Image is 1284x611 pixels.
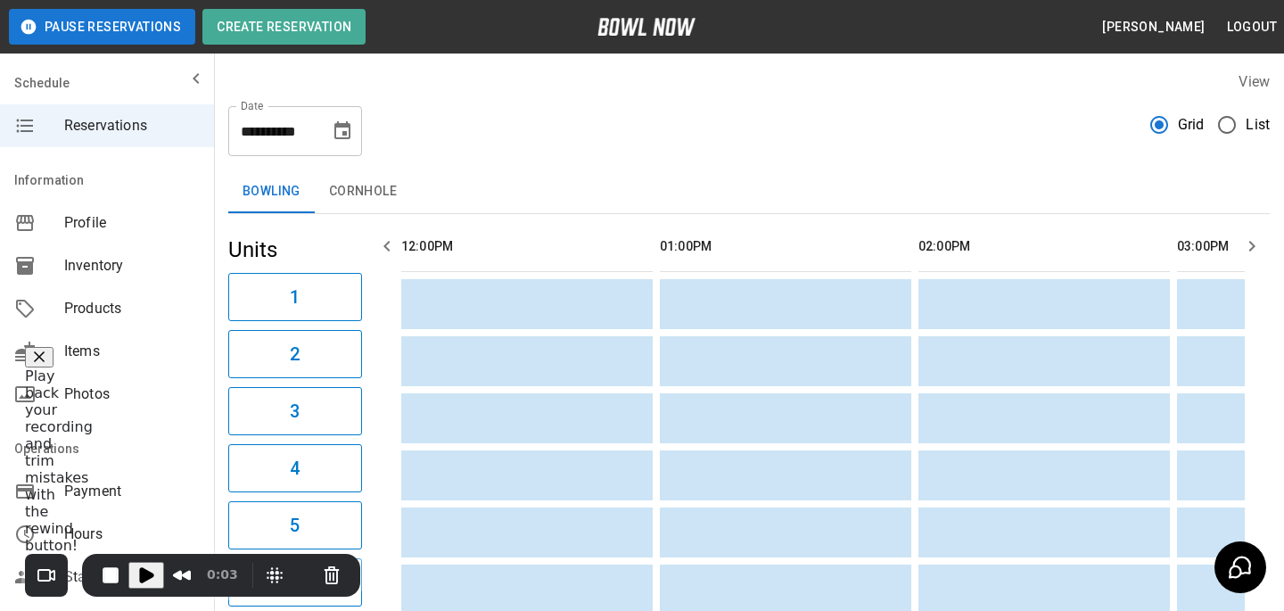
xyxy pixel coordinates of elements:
[9,9,195,45] button: Pause Reservations
[1220,11,1284,44] button: Logout
[228,501,362,549] button: 5
[1239,73,1270,90] label: View
[290,283,300,311] h6: 1
[290,340,300,368] h6: 2
[64,384,200,405] span: Photos
[64,255,200,277] span: Inventory
[1095,11,1212,44] button: [PERSON_NAME]
[64,341,200,362] span: Items
[660,221,911,272] th: 01:00PM
[290,454,300,483] h6: 4
[64,481,200,502] span: Payment
[597,18,695,36] img: logo
[401,221,653,272] th: 12:00PM
[64,524,200,545] span: Hours
[1246,114,1270,136] span: List
[325,113,360,149] button: Choose date, selected date is Sep 3, 2025
[64,298,200,319] span: Products
[64,115,200,136] span: Reservations
[228,444,362,492] button: 4
[315,170,411,213] button: Cornhole
[228,387,362,435] button: 3
[228,273,362,321] button: 1
[228,330,362,378] button: 2
[228,170,315,213] button: Bowling
[290,511,300,540] h6: 5
[918,221,1170,272] th: 02:00PM
[202,9,366,45] button: Create Reservation
[290,397,300,425] h6: 3
[228,170,1270,213] div: inventory tabs
[1178,114,1205,136] span: Grid
[228,235,362,264] h5: Units
[64,212,200,234] span: Profile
